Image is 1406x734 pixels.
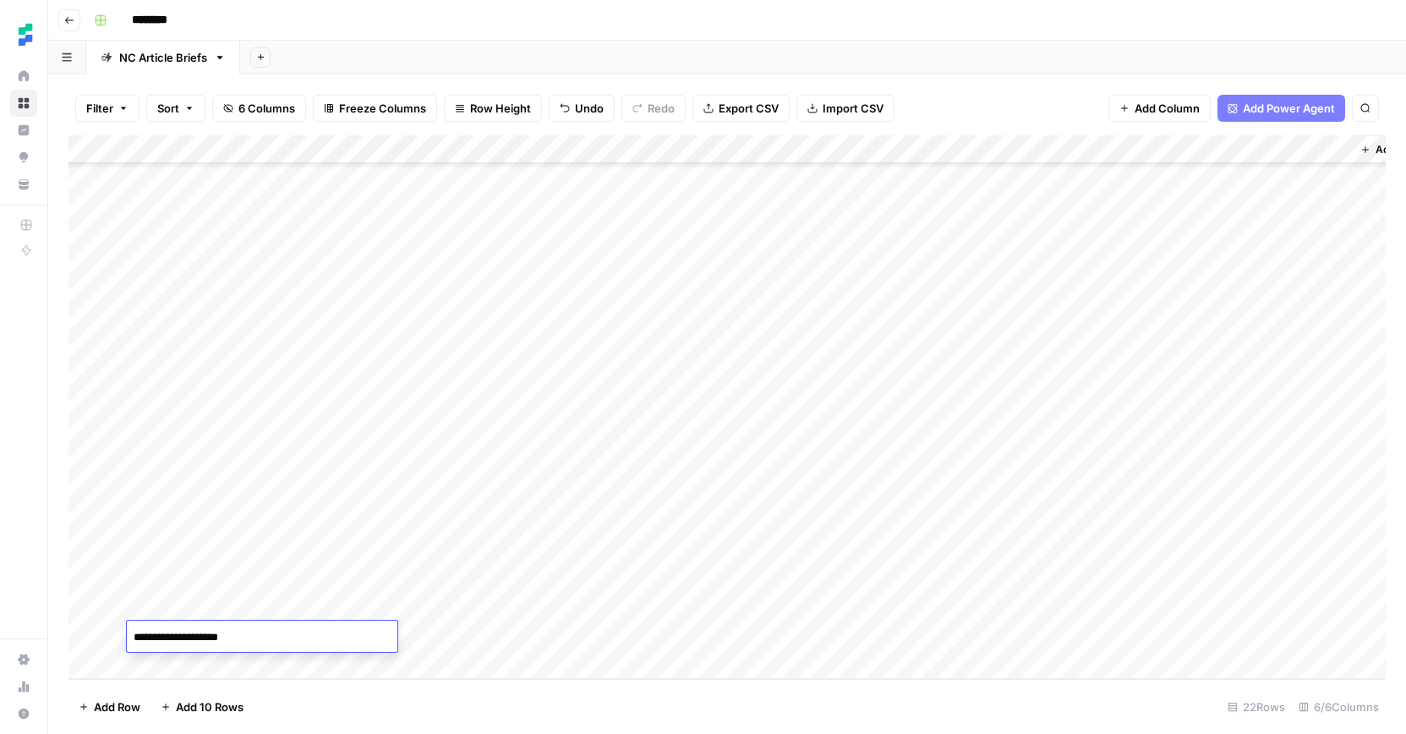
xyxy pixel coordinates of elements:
[823,100,884,117] span: Import CSV
[10,646,37,673] a: Settings
[10,117,37,144] a: Insights
[119,49,207,66] div: NC Article Briefs
[10,673,37,700] a: Usage
[575,100,604,117] span: Undo
[719,100,779,117] span: Export CSV
[75,95,140,122] button: Filter
[176,698,243,715] span: Add 10 Rows
[10,63,37,90] a: Home
[648,100,675,117] span: Redo
[1135,100,1200,117] span: Add Column
[1292,693,1386,720] div: 6/6 Columns
[621,95,686,122] button: Redo
[10,171,37,198] a: Your Data
[1243,100,1335,117] span: Add Power Agent
[10,14,37,56] button: Workspace: Ten Speed
[1217,95,1345,122] button: Add Power Agent
[10,144,37,171] a: Opportunities
[238,100,295,117] span: 6 Columns
[157,100,179,117] span: Sort
[796,95,894,122] button: Import CSV
[146,95,205,122] button: Sort
[86,41,240,74] a: NC Article Briefs
[68,693,150,720] button: Add Row
[150,693,254,720] button: Add 10 Rows
[549,95,615,122] button: Undo
[444,95,542,122] button: Row Height
[470,100,531,117] span: Row Height
[212,95,306,122] button: 6 Columns
[313,95,437,122] button: Freeze Columns
[10,700,37,727] button: Help + Support
[339,100,426,117] span: Freeze Columns
[94,698,140,715] span: Add Row
[10,90,37,117] a: Browse
[1221,693,1292,720] div: 22 Rows
[692,95,790,122] button: Export CSV
[86,100,113,117] span: Filter
[10,19,41,50] img: Ten Speed Logo
[1108,95,1211,122] button: Add Column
